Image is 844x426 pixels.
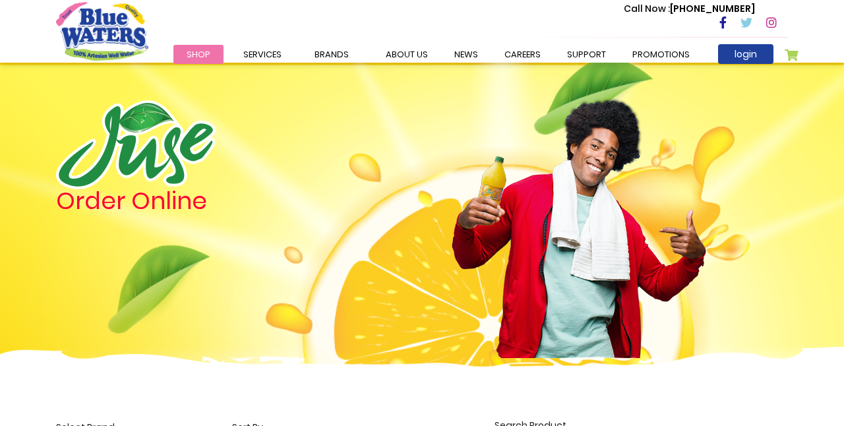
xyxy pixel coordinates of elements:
h4: Order Online [56,189,349,213]
a: about us [373,45,441,64]
a: Services [230,45,295,64]
a: support [554,45,619,64]
p: [PHONE_NUMBER] [624,2,755,16]
a: login [718,44,773,64]
a: Shop [173,45,224,64]
span: Brands [315,48,349,61]
a: Promotions [619,45,703,64]
a: careers [491,45,554,64]
a: store logo [56,2,148,60]
img: man.png [450,76,708,358]
a: Brands [301,45,362,64]
span: Shop [187,48,210,61]
a: News [441,45,491,64]
img: logo [56,100,216,189]
span: Services [243,48,282,61]
span: Call Now : [624,2,670,15]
